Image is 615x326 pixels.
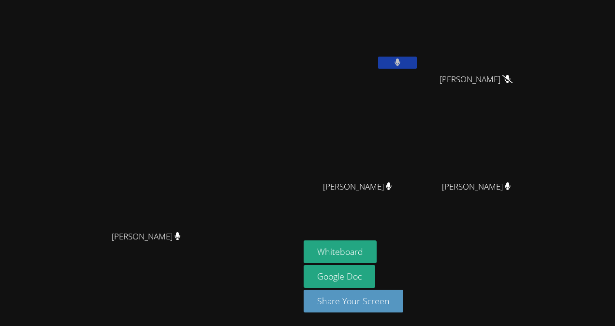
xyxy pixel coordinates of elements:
[304,290,403,312] button: Share Your Screen
[304,265,375,288] a: Google Doc
[112,230,181,244] span: [PERSON_NAME]
[442,180,511,194] span: [PERSON_NAME]
[323,180,392,194] span: [PERSON_NAME]
[304,240,377,263] button: Whiteboard
[439,73,512,87] span: [PERSON_NAME]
